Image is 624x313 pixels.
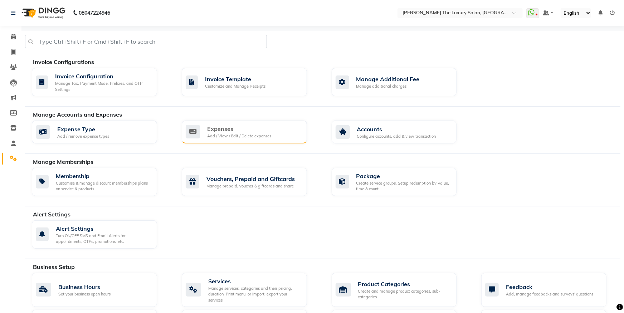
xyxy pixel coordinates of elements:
[207,133,271,139] div: Add / View / Edit / Delete expenses
[356,180,451,192] div: Create service groups, Setup redemption by Value, time & count
[55,80,151,92] div: Manage Tax, Payment Mode, Prefixes, and OTP Settings
[32,68,171,96] a: Invoice ConfigurationManage Tax, Payment Mode, Prefixes, and OTP Settings
[356,83,420,89] div: Manage additional charges
[481,273,620,307] a: FeedbackAdd, manage feedbacks and surveys' questions
[57,133,109,140] div: Add / remove expense types
[332,168,471,196] a: PackageCreate service groups, Setup redemption by Value, time & count
[55,72,151,80] div: Invoice Configuration
[56,224,151,233] div: Alert Settings
[506,291,593,297] div: Add, manage feedbacks and surveys' questions
[56,172,151,180] div: Membership
[356,172,451,180] div: Package
[357,133,436,140] div: Configure accounts, add & view transaction
[32,273,171,307] a: Business HoursSet your business open hours
[58,283,111,291] div: Business Hours
[206,175,295,183] div: Vouchers, Prepaid and Giftcards
[208,285,301,303] div: Manage services, categories and their pricing, duration. Print menu, or import, export your servi...
[205,83,265,89] div: Customize and Manage Receipts
[208,277,301,285] div: Services
[79,3,110,23] b: 08047224946
[182,121,321,143] a: ExpensesAdd / View / Edit / Delete expenses
[356,75,420,83] div: Manage Additional Fee
[32,220,171,249] a: Alert SettingsTurn ON/OFF SMS and Email Alerts for appointments, OTPs, promotions, etc.
[56,180,151,192] div: Customise & manage discount memberships plans on service & products
[332,121,471,143] a: AccountsConfigure accounts, add & view transaction
[32,121,171,143] a: Expense TypeAdd / remove expense types
[332,68,471,96] a: Manage Additional FeeManage additional charges
[357,125,436,133] div: Accounts
[358,280,451,288] div: Product Categories
[207,124,271,133] div: Expenses
[206,183,295,189] div: Manage prepaid, voucher & giftcards and share
[358,288,451,300] div: Create and manage product categories, sub-categories
[332,273,471,307] a: Product CategoriesCreate and manage product categories, sub-categories
[205,75,265,83] div: Invoice Template
[182,168,321,196] a: Vouchers, Prepaid and GiftcardsManage prepaid, voucher & giftcards and share
[182,68,321,96] a: Invoice TemplateCustomize and Manage Receipts
[506,283,593,291] div: Feedback
[182,273,321,307] a: ServicesManage services, categories and their pricing, duration. Print menu, or import, export yo...
[32,168,171,196] a: MembershipCustomise & manage discount memberships plans on service & products
[57,125,109,133] div: Expense Type
[18,3,67,23] img: logo
[56,233,151,245] div: Turn ON/OFF SMS and Email Alerts for appointments, OTPs, promotions, etc.
[58,291,111,297] div: Set your business open hours
[25,35,267,48] input: Type Ctrl+Shift+F or Cmd+Shift+F to search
